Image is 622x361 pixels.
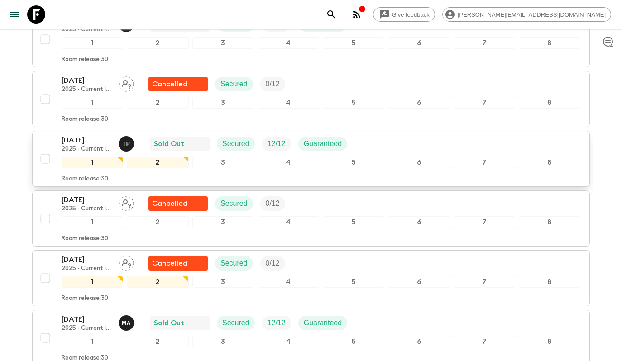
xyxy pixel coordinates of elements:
p: Cancelled [152,79,187,90]
div: 8 [519,336,580,347]
p: Secured [220,79,248,90]
div: Trip Fill [260,256,285,271]
div: 1 [62,216,123,228]
div: 5 [323,336,384,347]
div: 3 [192,37,254,49]
div: 3 [192,216,254,228]
p: Cancelled [152,198,187,209]
span: Give feedback [387,11,435,18]
p: 2025 - Current Itinerary [62,265,111,272]
div: 1 [62,336,123,347]
div: Secured [217,137,255,151]
div: 2 [127,276,188,288]
div: 5 [323,37,384,49]
div: Trip Fill [260,77,285,91]
p: 2025 - Current Itinerary [62,325,111,332]
p: Secured [220,258,248,269]
p: Secured [222,318,249,328]
span: Margareta Andrea Vrkljan [119,318,136,325]
p: Room release: 30 [62,295,108,302]
button: TP [119,136,136,152]
div: 6 [388,37,450,49]
div: 2 [127,336,188,347]
div: 6 [388,216,450,228]
button: [DATE]2025 - Current ItineraryTomislav PetrovićSold OutSecuredTrip FillGuaranteed12345678Room rel... [32,131,590,187]
div: 8 [519,37,580,49]
p: Secured [222,138,249,149]
div: 1 [62,37,123,49]
div: 3 [192,276,254,288]
div: 7 [454,216,515,228]
p: 2025 - Current Itinerary [62,146,111,153]
div: Secured [215,256,253,271]
p: 12 / 12 [268,318,286,328]
div: Secured [215,196,253,211]
div: 7 [454,336,515,347]
p: Room release: 30 [62,56,108,63]
div: 8 [519,97,580,109]
p: 0 / 12 [266,258,280,269]
div: 1 [62,276,123,288]
div: 6 [388,336,450,347]
div: 8 [519,216,580,228]
div: Secured [217,316,255,330]
div: 5 [323,216,384,228]
div: 4 [258,37,319,49]
button: MA [119,315,136,331]
div: 5 [323,157,384,168]
div: 5 [323,97,384,109]
div: 2 [127,97,188,109]
p: Room release: 30 [62,176,108,183]
button: search adventures [322,5,340,24]
div: Flash Pack cancellation [148,256,208,271]
div: 7 [454,276,515,288]
div: 3 [192,97,254,109]
p: 2025 - Current Itinerary [62,86,111,93]
div: 3 [192,157,254,168]
button: [DATE]2025 - Current ItineraryAssign pack leaderFlash Pack cancellationSecuredTrip Fill12345678Ro... [32,250,590,306]
button: menu [5,5,24,24]
p: Sold Out [154,318,184,328]
div: 4 [258,336,319,347]
p: T P [123,140,130,147]
div: 8 [519,276,580,288]
span: Assign pack leader [119,199,134,206]
div: 7 [454,157,515,168]
p: [DATE] [62,314,111,325]
p: Sold Out [154,138,184,149]
button: [DATE]2025 - Current ItineraryIvica BurićDepartedSecuredTrip FillGuaranteed12345678Room release:30 [32,11,590,67]
div: 2 [127,216,188,228]
p: [DATE] [62,75,111,86]
p: [DATE] [62,195,111,205]
p: M A [122,319,131,327]
div: 6 [388,276,450,288]
p: Guaranteed [304,138,342,149]
div: 4 [258,97,319,109]
a: Give feedback [373,7,435,22]
span: Tomislav Petrović [119,139,136,146]
div: [PERSON_NAME][EMAIL_ADDRESS][DOMAIN_NAME] [442,7,611,22]
p: Cancelled [152,258,187,269]
div: 4 [258,157,319,168]
div: Trip Fill [262,316,291,330]
p: 0 / 12 [266,198,280,209]
p: [DATE] [62,254,111,265]
div: Flash Pack cancellation [148,77,208,91]
div: 2 [127,37,188,49]
span: [PERSON_NAME][EMAIL_ADDRESS][DOMAIN_NAME] [453,11,611,18]
p: Room release: 30 [62,116,108,123]
p: 2025 - Current Itinerary [62,26,111,33]
div: 6 [388,97,450,109]
p: [DATE] [62,135,111,146]
div: Trip Fill [260,196,285,211]
p: Secured [220,198,248,209]
span: Assign pack leader [119,258,134,266]
p: Room release: 30 [62,235,108,242]
div: Secured [215,77,253,91]
div: 4 [258,216,319,228]
div: 4 [258,276,319,288]
p: Guaranteed [304,318,342,328]
div: 7 [454,97,515,109]
div: Flash Pack cancellation [148,196,208,211]
button: [DATE]2025 - Current ItineraryAssign pack leaderFlash Pack cancellationSecuredTrip Fill12345678Ro... [32,190,590,247]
